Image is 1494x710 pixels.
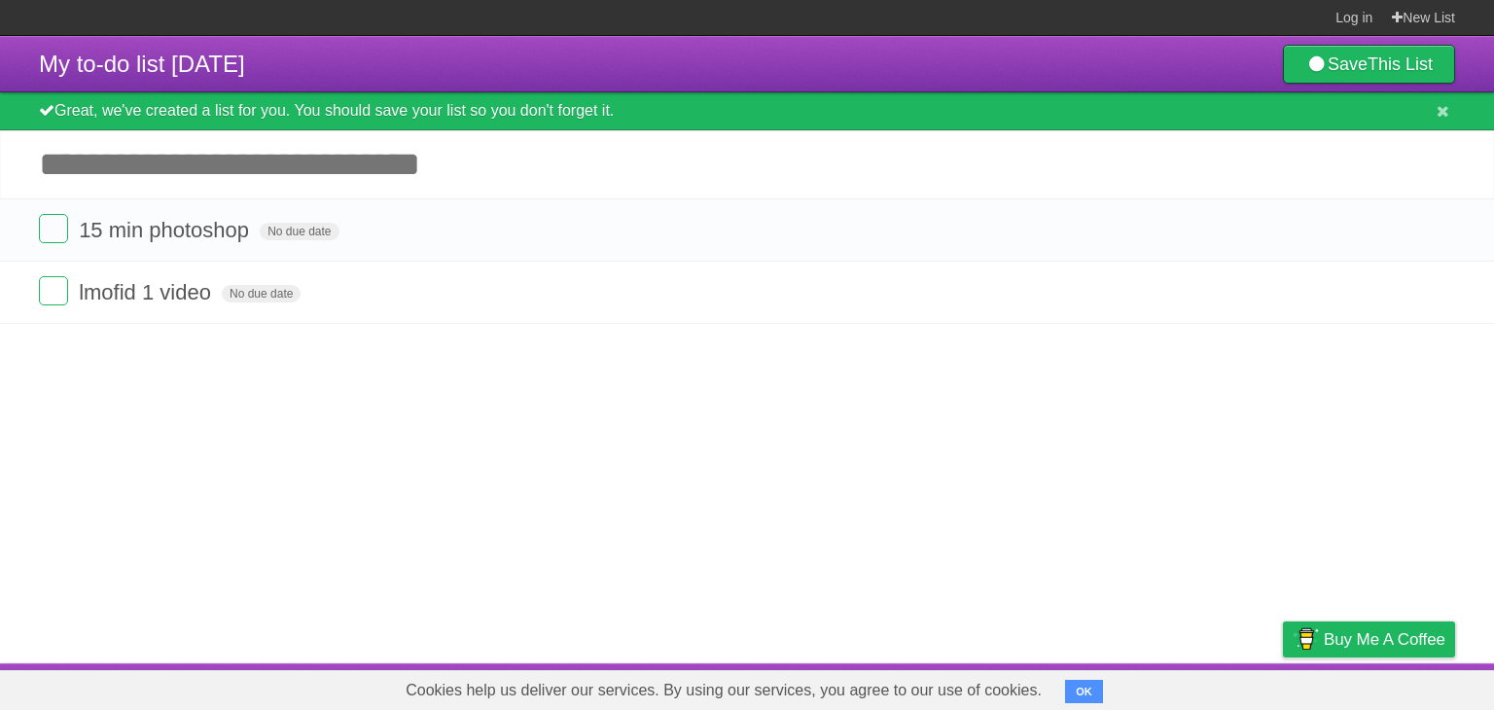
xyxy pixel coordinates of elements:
a: Buy me a coffee [1283,621,1455,657]
span: My to-do list [DATE] [39,51,245,77]
img: Buy me a coffee [1293,622,1319,656]
a: Privacy [1258,668,1308,705]
a: About [1024,668,1065,705]
a: Suggest a feature [1333,668,1455,705]
span: 15 min photoshop [79,218,254,242]
label: Done [39,276,68,305]
span: Cookies help us deliver our services. By using our services, you agree to our use of cookies. [386,671,1061,710]
a: Terms [1192,668,1234,705]
b: This List [1368,54,1433,74]
button: OK [1065,680,1103,703]
a: SaveThis List [1283,45,1455,84]
label: Done [39,214,68,243]
span: No due date [260,223,338,240]
a: Developers [1088,668,1167,705]
span: No due date [222,285,301,302]
span: lmofid 1 video [79,280,216,304]
span: Buy me a coffee [1324,622,1445,657]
